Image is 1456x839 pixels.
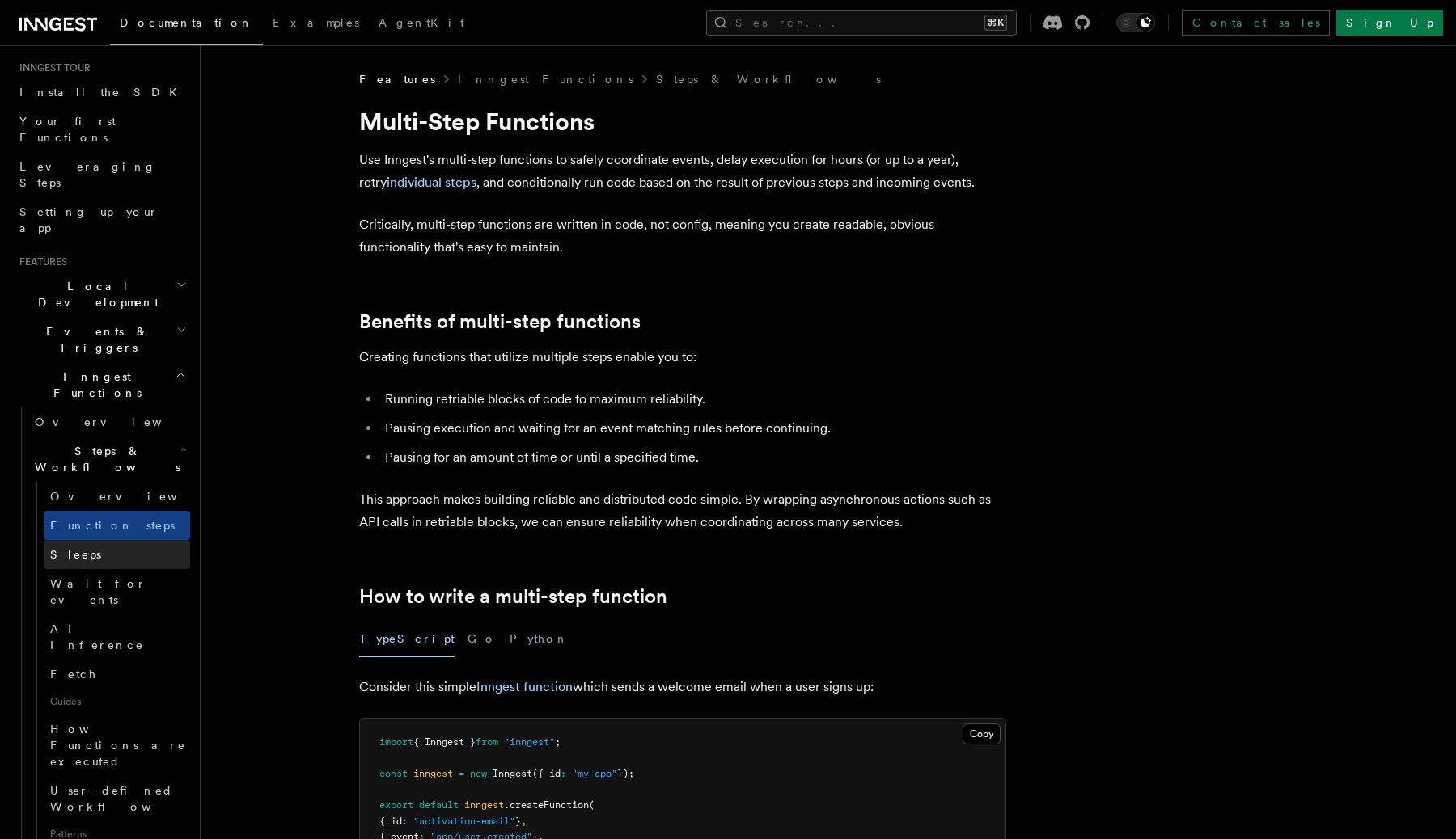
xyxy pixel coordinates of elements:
[379,768,408,779] span: const
[515,816,521,827] span: }
[13,323,176,356] span: Events & Triggers
[504,799,589,811] span: .createFunction
[50,519,175,532] span: Function steps
[19,205,159,234] span: Setting up your app
[28,436,190,482] button: Steps & Workflows
[359,107,1006,136] h1: Multi-Step Functions
[19,160,156,189] span: Leveraging Steps
[13,197,190,242] a: Setting up your app
[476,679,573,694] a: Inngest function
[44,660,190,689] a: Fetch
[19,86,187,99] span: Install the SDK
[44,569,190,614] a: Wait for events
[380,388,1006,411] li: Running retriable blocks of code to maximum reliability.
[273,16,359,29] span: Examples
[359,213,1006,259] p: Critically, multi-step functions are written in code, not config, meaning you create readable, ob...
[13,61,91,74] span: Inngest tour
[379,799,413,811] span: export
[359,310,641,333] a: Benefits of multi-step functions
[419,799,459,811] span: default
[458,71,633,87] a: Inngest Functions
[13,317,190,362] button: Events & Triggers
[359,585,667,608] a: How to write a multi-step function
[50,548,101,561] span: Sleeps
[28,443,180,475] span: Steps & Workflows
[13,369,175,401] span: Inngest Functions
[13,78,190,107] a: Install the SDK
[120,16,253,29] span: Documentation
[44,540,190,569] a: Sleeps
[963,723,1001,744] button: Copy
[589,799,595,811] span: (
[19,115,116,144] span: Your first Functions
[13,107,190,152] a: Your first Functions
[359,621,455,657] button: TypeScript
[50,577,146,606] span: Wait for events
[1182,10,1330,36] a: Contact sales
[13,152,190,197] a: Leveraging Steps
[468,621,497,657] button: Go
[359,488,1006,533] p: This approach makes building reliable and distributed code simple. By wrapping asynchronous actio...
[44,614,190,660] a: AI Inference
[28,407,190,436] a: Overview
[413,816,515,827] span: "activation-email"
[379,736,413,748] span: import
[656,71,881,87] a: Steps & Workflows
[359,149,1006,194] p: Use Inngest's multi-step functions to safely coordinate events, delay execution for hours (or up ...
[44,482,190,511] a: Overview
[470,768,487,779] span: new
[504,736,555,748] span: "inngest"
[493,768,532,779] span: Inngest
[44,511,190,540] a: Function steps
[50,622,144,651] span: AI Inference
[984,15,1007,31] kbd: ⌘K
[50,668,97,681] span: Fetch
[617,768,634,779] span: });
[706,10,1017,36] button: Search...⌘K
[35,415,201,428] span: Overview
[413,768,453,779] span: inngest
[359,346,1006,369] p: Creating functions that utilize multiple steps enable you to:
[13,272,190,317] button: Local Development
[379,16,464,29] span: AgentKit
[44,776,190,821] a: User-defined Workflows
[561,768,566,779] span: :
[459,768,464,779] span: =
[50,490,217,503] span: Overview
[1116,13,1155,32] button: Toggle dark mode
[50,723,186,768] span: How Functions are executed
[402,816,408,827] span: :
[476,736,498,748] span: from
[110,5,263,45] a: Documentation
[1336,10,1443,36] a: Sign Up
[521,816,527,827] span: ,
[44,689,190,715] span: Guides
[13,255,67,268] span: Features
[50,784,196,813] span: User-defined Workflows
[380,417,1006,440] li: Pausing execution and waiting for an event matching rules before continuing.
[359,676,1006,698] p: Consider this simple which sends a welcome email when a user signs up:
[572,768,617,779] span: "my-app"
[510,621,569,657] button: Python
[44,715,190,776] a: How Functions are executed
[555,736,561,748] span: ;
[464,799,504,811] span: inngest
[380,446,1006,469] li: Pausing for an amount of time or until a specified time.
[13,278,176,310] span: Local Development
[413,736,476,748] span: { Inngest }
[387,175,476,190] a: individual steps
[13,362,190,407] button: Inngest Functions
[379,816,402,827] span: { id
[359,71,435,87] span: Features
[532,768,561,779] span: ({ id
[369,5,474,44] a: AgentKit
[263,5,369,44] a: Examples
